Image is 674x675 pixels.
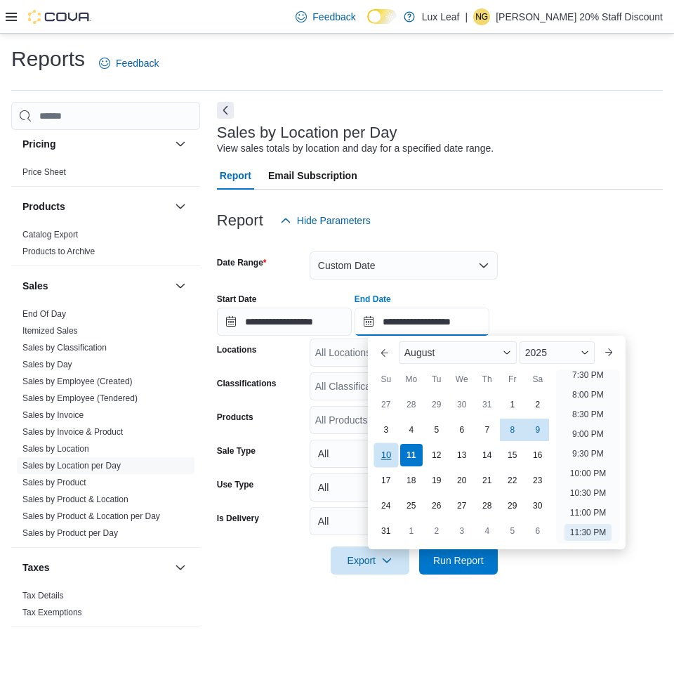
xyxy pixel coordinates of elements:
[22,342,107,353] span: Sales by Classification
[374,443,398,467] div: day-10
[425,419,448,441] div: day-5
[567,426,609,443] li: 9:00 PM
[22,494,128,504] a: Sales by Product & Location
[501,494,524,517] div: day-29
[22,376,133,387] span: Sales by Employee (Created)
[22,359,72,370] span: Sales by Day
[501,368,524,391] div: Fr
[22,561,50,575] h3: Taxes
[217,513,259,524] label: Is Delivery
[375,419,397,441] div: day-3
[451,520,473,542] div: day-3
[217,344,257,355] label: Locations
[476,444,498,466] div: day-14
[172,277,189,294] button: Sales
[451,469,473,492] div: day-20
[22,326,78,336] a: Itemized Sales
[310,251,498,280] button: Custom Date
[172,198,189,215] button: Products
[564,465,612,482] li: 10:00 PM
[475,8,488,25] span: NG
[496,8,663,25] p: [PERSON_NAME] 20% Staff Discount
[297,214,371,228] span: Hide Parameters
[527,368,549,391] div: Sa
[422,8,460,25] p: Lux Leaf
[465,8,468,25] p: |
[567,386,609,403] li: 8:00 PM
[399,341,517,364] div: Button. Open the month selector. August is currently selected.
[374,392,550,544] div: August, 2025
[400,393,423,416] div: day-28
[11,226,200,266] div: Products
[527,520,549,542] div: day-6
[310,473,498,502] button: All
[312,10,355,24] span: Feedback
[451,393,473,416] div: day-30
[425,494,448,517] div: day-26
[433,553,484,568] span: Run Report
[22,590,64,601] span: Tax Details
[400,469,423,492] div: day-18
[310,507,498,535] button: All
[22,460,121,471] span: Sales by Location per Day
[22,309,66,319] a: End Of Day
[217,124,397,141] h3: Sales by Location per Day
[567,367,609,384] li: 7:30 PM
[11,306,200,547] div: Sales
[367,9,397,24] input: Dark Mode
[172,559,189,576] button: Taxes
[22,199,65,214] h3: Products
[501,469,524,492] div: day-22
[501,393,524,416] div: day-1
[22,528,118,538] a: Sales by Product per Day
[22,137,55,151] h3: Pricing
[473,8,490,25] div: Nicole Gorgichuk 20% Staff Discount
[355,308,489,336] input: Press the down key to enter a popover containing a calendar. Press the escape key to close the po...
[217,308,352,336] input: Press the down key to open a popover containing a calendar.
[217,294,257,305] label: Start Date
[11,45,85,73] h1: Reports
[22,246,95,257] span: Products to Archive
[22,409,84,421] span: Sales by Invoice
[564,524,612,541] li: 11:30 PM
[217,212,263,229] h3: Report
[400,494,423,517] div: day-25
[451,419,473,441] div: day-6
[22,343,107,353] a: Sales by Classification
[400,444,423,466] div: day-11
[22,279,169,293] button: Sales
[476,469,498,492] div: day-21
[217,445,256,457] label: Sale Type
[22,426,123,438] span: Sales by Invoice & Product
[22,167,66,177] a: Price Sheet
[476,494,498,517] div: day-28
[476,393,498,416] div: day-31
[567,406,609,423] li: 8:30 PM
[564,485,612,502] li: 10:30 PM
[22,229,78,240] span: Catalog Export
[11,164,200,186] div: Pricing
[217,141,494,156] div: View sales totals by location and day for a specified date range.
[28,10,91,24] img: Cova
[22,444,89,454] a: Sales by Location
[501,520,524,542] div: day-5
[419,546,498,575] button: Run Report
[22,393,138,404] span: Sales by Employee (Tendered)
[220,162,251,190] span: Report
[501,444,524,466] div: day-15
[367,24,368,25] span: Dark Mode
[404,347,435,358] span: August
[339,546,401,575] span: Export
[527,419,549,441] div: day-9
[527,469,549,492] div: day-23
[331,546,409,575] button: Export
[22,410,84,420] a: Sales by Invoice
[22,230,78,240] a: Catalog Export
[22,247,95,256] a: Products to Archive
[375,368,397,391] div: Su
[22,494,128,505] span: Sales by Product & Location
[527,494,549,517] div: day-30
[290,3,361,31] a: Feedback
[425,469,448,492] div: day-19
[217,378,277,389] label: Classifications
